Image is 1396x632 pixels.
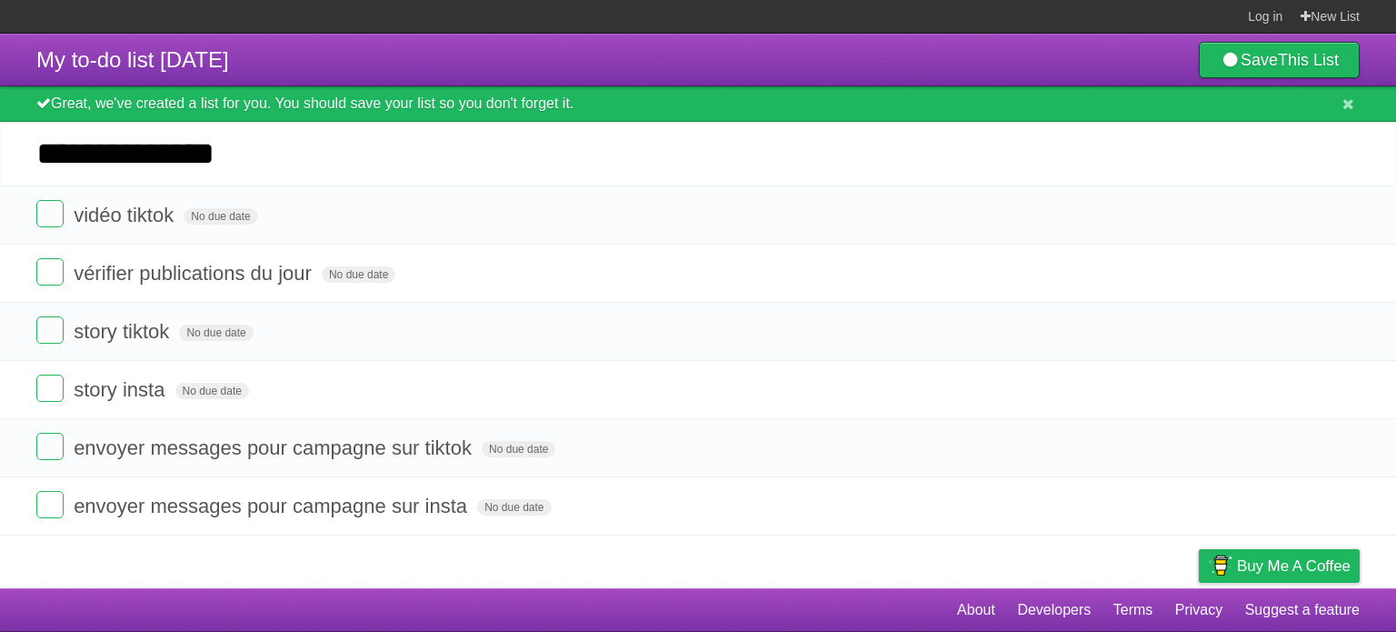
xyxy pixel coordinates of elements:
[957,593,995,627] a: About
[1208,550,1232,581] img: Buy me a coffee
[74,436,476,459] span: envoyer messages pour campagne sur tiktok
[36,375,64,402] label: Done
[1237,550,1351,582] span: Buy me a coffee
[1245,593,1360,627] a: Suggest a feature
[36,433,64,460] label: Done
[36,491,64,518] label: Done
[74,495,472,517] span: envoyer messages pour campagne sur insta
[1113,593,1153,627] a: Terms
[1175,593,1222,627] a: Privacy
[179,325,253,341] span: No due date
[36,258,64,286] label: Done
[36,47,229,72] span: My to-do list [DATE]
[482,441,555,457] span: No due date
[74,204,178,226] span: vidéo tiktok
[1199,42,1360,78] a: SaveThis List
[74,262,316,285] span: vérifier publications du jour
[322,266,395,283] span: No due date
[36,200,64,227] label: Done
[74,378,169,401] span: story insta
[36,316,64,344] label: Done
[74,320,174,343] span: story tiktok
[1199,549,1360,583] a: Buy me a coffee
[1017,593,1091,627] a: Developers
[1278,51,1339,69] b: This List
[184,208,257,225] span: No due date
[175,383,249,399] span: No due date
[477,499,551,516] span: No due date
